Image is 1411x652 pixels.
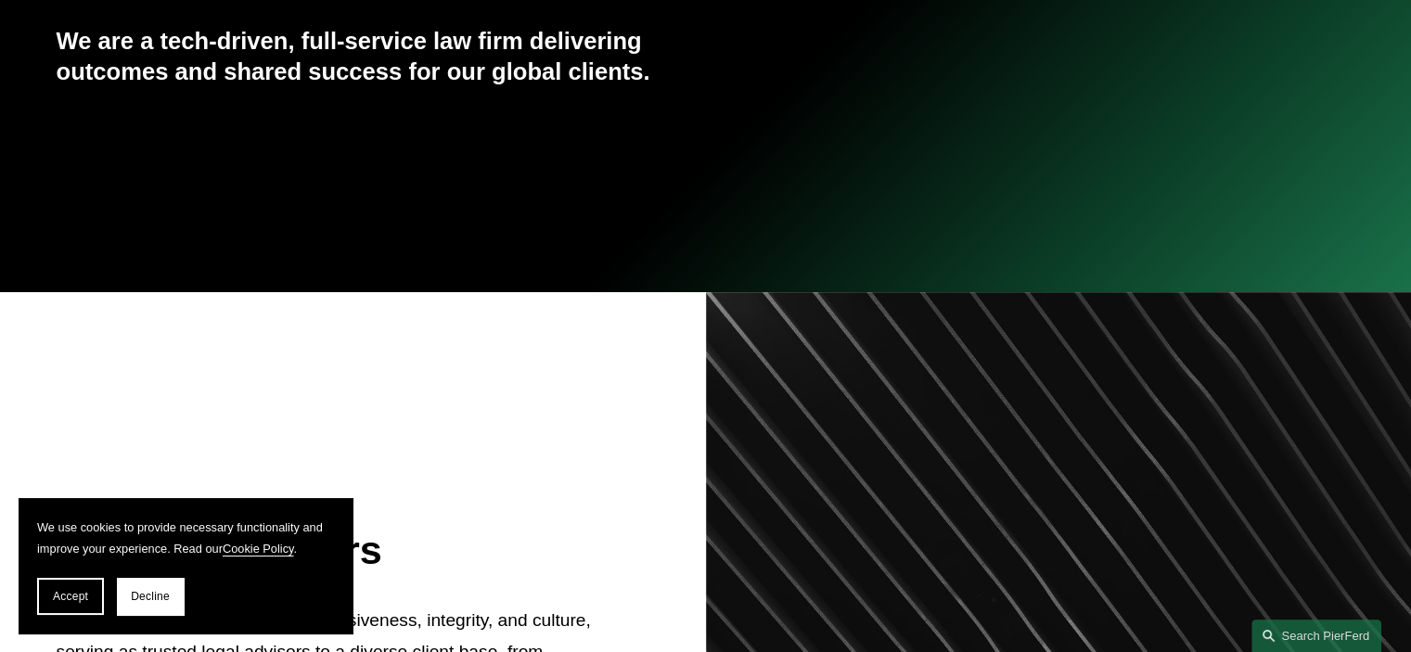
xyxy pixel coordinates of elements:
[1251,620,1381,652] a: Search this site
[117,578,184,615] button: Decline
[53,590,88,603] span: Accept
[37,578,104,615] button: Accept
[57,26,706,86] h4: We are a tech-driven, full-service law firm delivering outcomes and shared success for our global...
[37,517,334,559] p: We use cookies to provide necessary functionality and improve your experience. Read our .
[131,590,170,603] span: Decline
[19,498,353,633] section: Cookie banner
[223,542,294,556] a: Cookie Policy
